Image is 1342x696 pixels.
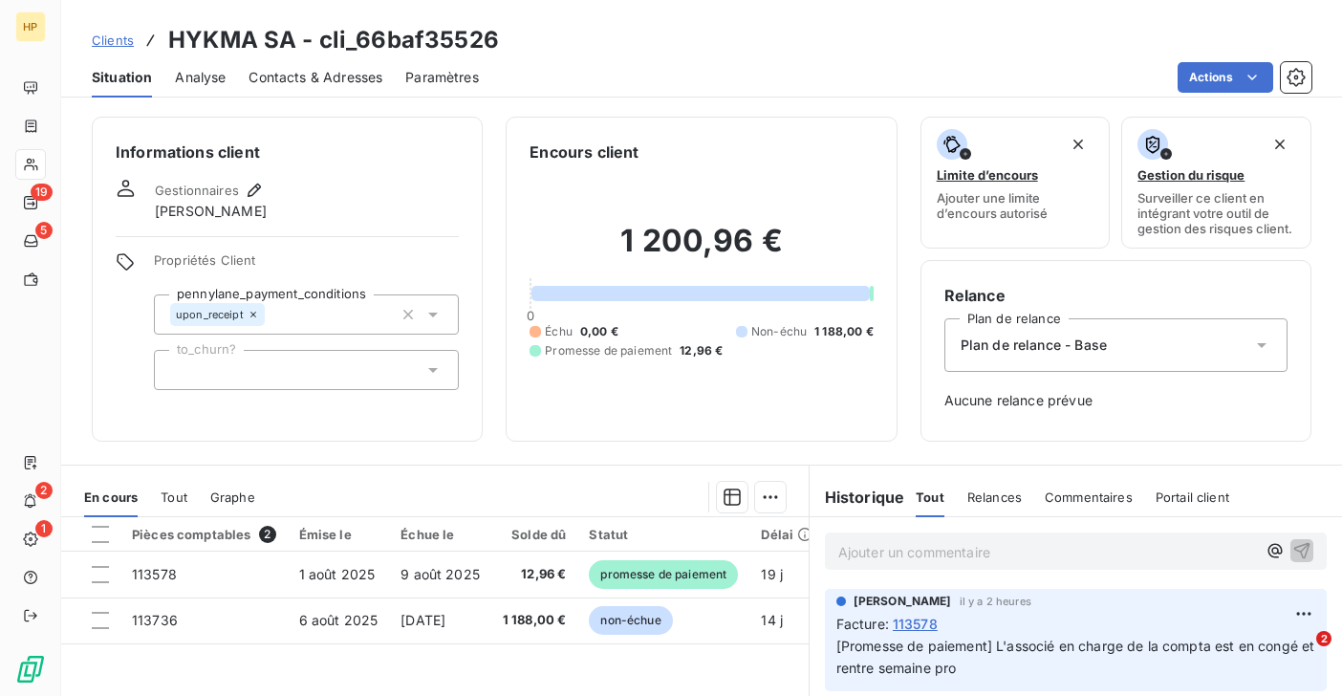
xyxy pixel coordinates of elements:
[299,566,376,582] span: 1 août 2025
[761,527,812,542] div: Délai
[116,141,459,163] h6: Informations client
[132,566,177,582] span: 113578
[1137,167,1245,183] span: Gestion du risque
[400,527,480,542] div: Échue le
[15,187,45,218] a: 19
[580,323,618,340] span: 0,00 €
[155,202,267,221] span: [PERSON_NAME]
[937,167,1038,183] span: Limite d’encours
[1178,62,1273,93] button: Actions
[530,222,873,279] h2: 1 200,96 €
[545,323,573,340] span: Échu
[15,654,46,685] img: Logo LeanPay
[960,596,1031,607] span: il y a 2 heures
[92,33,134,48] span: Clients
[170,361,185,379] input: Ajouter une valeur
[249,68,382,87] span: Contacts & Adresses
[31,184,53,201] span: 19
[176,309,244,320] span: upon_receipt
[810,486,905,509] h6: Historique
[527,308,534,323] span: 0
[814,323,874,340] span: 1 188,00 €
[35,520,53,537] span: 1
[530,141,639,163] h6: Encours client
[916,489,944,505] span: Tout
[836,614,889,634] span: Facture :
[1137,190,1295,236] span: Surveiller ce client en intégrant votre outil de gestion des risques client.
[1121,117,1311,249] button: Gestion du risqueSurveiller ce client en intégrant votre outil de gestion des risques client.
[589,560,738,589] span: promesse de paiement
[1045,489,1133,505] span: Commentaires
[15,524,45,555] a: 1
[589,606,672,635] span: non-échue
[854,593,952,610] span: [PERSON_NAME]
[161,489,187,505] span: Tout
[15,226,45,256] a: 5
[210,489,255,505] span: Graphe
[1277,631,1323,677] iframe: Intercom live chat
[1156,489,1229,505] span: Portail client
[503,565,567,584] span: 12,96 €
[299,612,379,628] span: 6 août 2025
[132,526,276,543] div: Pièces comptables
[84,489,138,505] span: En cours
[92,31,134,50] a: Clients
[168,23,499,57] h3: HYKMA SA - cli_66baf35526
[937,190,1094,221] span: Ajouter une limite d’encours autorisé
[35,222,53,239] span: 5
[751,323,807,340] span: Non-échu
[967,489,1022,505] span: Relances
[545,342,672,359] span: Promesse de paiement
[259,526,276,543] span: 2
[1316,631,1331,646] span: 2
[761,612,783,628] span: 14 j
[836,638,1319,676] span: [Promesse de paiement] L'associé en charge de la compta est en congé et rentre semaine pro
[920,117,1111,249] button: Limite d’encoursAjouter une limite d’encours autorisé
[893,614,938,634] span: 113578
[92,68,152,87] span: Situation
[154,252,459,279] span: Propriétés Client
[944,391,1288,410] span: Aucune relance prévue
[761,566,783,582] span: 19 j
[400,612,445,628] span: [DATE]
[132,612,178,628] span: 113736
[961,336,1107,355] span: Plan de relance - Base
[405,68,479,87] span: Paramètres
[35,482,53,499] span: 2
[299,527,379,542] div: Émise le
[265,306,280,323] input: Ajouter une valeur
[944,284,1288,307] h6: Relance
[15,11,46,42] div: HP
[589,527,738,542] div: Statut
[155,183,239,198] span: Gestionnaires
[503,527,567,542] div: Solde dû
[680,342,723,359] span: 12,96 €
[400,566,480,582] span: 9 août 2025
[175,68,226,87] span: Analyse
[503,611,567,630] span: 1 188,00 €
